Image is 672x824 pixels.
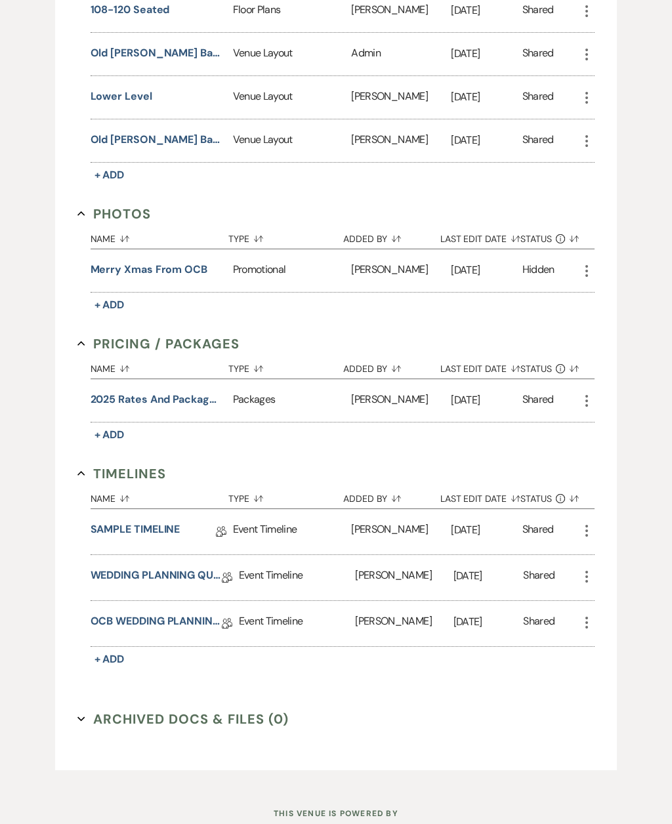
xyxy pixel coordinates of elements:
button: + Add [91,651,129,669]
p: [DATE] [451,3,522,20]
div: Shared [523,614,555,634]
p: [DATE] [453,614,524,631]
div: Shared [522,89,554,107]
span: Status [520,365,552,374]
button: Lower Level [91,89,152,105]
div: Venue Layout [233,120,352,163]
button: + Add [91,426,129,445]
button: Old [PERSON_NAME] Barn Upstairs Floorplan [91,46,222,62]
div: [PERSON_NAME] [351,120,451,163]
button: Archived Docs & Files (0) [77,710,289,730]
button: Type [228,224,343,249]
button: Timelines [77,464,167,484]
button: Photos [77,205,152,224]
button: Last Edit Date [440,224,520,249]
div: Venue Layout [233,77,352,119]
p: [DATE] [453,568,524,585]
div: Venue Layout [233,33,352,76]
button: Status [520,224,579,249]
div: [PERSON_NAME] [351,510,451,555]
button: 108-120 seated [91,3,170,18]
p: [DATE] [451,262,522,279]
div: Shared [522,133,554,150]
div: [PERSON_NAME] [351,250,451,293]
div: Shared [522,46,554,64]
div: Packages [233,380,352,422]
div: [PERSON_NAME] [355,556,453,601]
button: Status [520,484,579,509]
div: Admin [351,33,451,76]
button: Added By [343,484,440,509]
button: Name [91,224,229,249]
span: + Add [94,653,125,667]
div: [PERSON_NAME] [351,380,451,422]
div: Shared [522,522,554,543]
p: [DATE] [451,89,522,106]
div: Shared [523,568,555,588]
button: Name [91,484,229,509]
div: Event Timeline [233,510,352,555]
a: SAMPLE TIMELINE [91,522,180,543]
button: + Add [91,297,129,315]
p: [DATE] [451,133,522,150]
button: Status [520,354,579,379]
a: OCB WEDDING PLANNING QUESTIONNAIRE [91,614,222,634]
button: Added By [343,224,440,249]
p: [DATE] [451,522,522,539]
button: Pricing / Packages [77,335,240,354]
button: Type [228,484,343,509]
div: Event Timeline [239,556,356,601]
button: Added By [343,354,440,379]
p: [DATE] [451,392,522,409]
div: Promotional [233,250,352,293]
div: Hidden [522,262,555,280]
div: Shared [522,3,554,20]
button: Merry Xmas from OCB [91,262,207,278]
button: + Add [91,167,129,185]
button: Last Edit Date [440,354,520,379]
div: [PERSON_NAME] [355,602,453,647]
button: Last Edit Date [440,484,520,509]
button: Name [91,354,229,379]
div: [PERSON_NAME] [351,77,451,119]
div: Shared [522,392,554,410]
span: Status [520,495,552,504]
span: + Add [94,299,125,312]
a: WEDDING PLANNING QUESTIONNAIRE [91,568,222,588]
div: Event Timeline [239,602,356,647]
button: Type [228,354,343,379]
p: [DATE] [451,46,522,63]
button: 2025 rates and packages (6/23) [91,392,222,408]
span: + Add [94,428,125,442]
span: + Add [94,169,125,182]
button: Old [PERSON_NAME] Barn Venue Map [91,133,222,148]
span: Status [520,235,552,244]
